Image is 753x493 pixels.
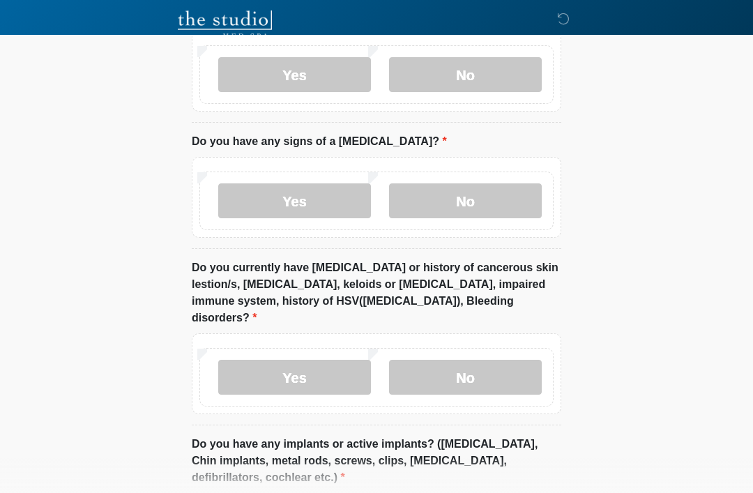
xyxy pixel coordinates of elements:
label: Do you have any signs of a [MEDICAL_DATA]? [192,133,447,150]
label: Do you have any implants or active implants? ([MEDICAL_DATA], Chin implants, metal rods, screws, ... [192,436,561,486]
label: Yes [218,360,371,395]
img: The Studio Med Spa Logo [178,10,272,38]
label: No [389,183,542,218]
label: No [389,360,542,395]
label: No [389,57,542,92]
label: Yes [218,57,371,92]
label: Do you currently have [MEDICAL_DATA] or history of cancerous skin lestion/s, [MEDICAL_DATA], kelo... [192,259,561,326]
label: Yes [218,183,371,218]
